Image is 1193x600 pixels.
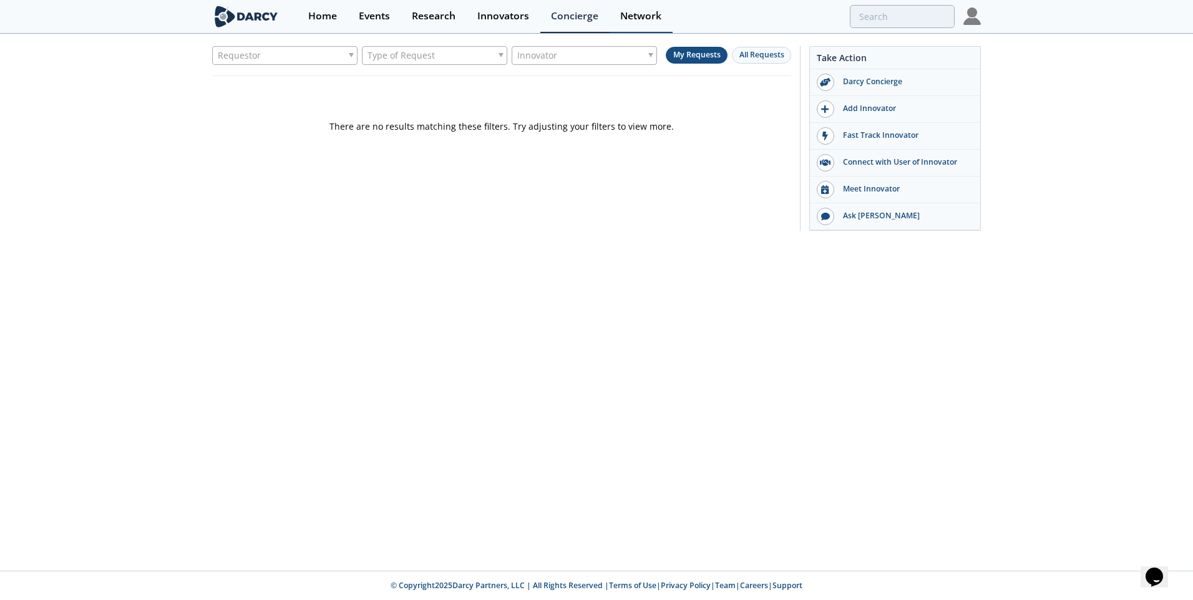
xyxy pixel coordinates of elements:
[1141,550,1181,588] iframe: chat widget
[212,46,358,65] div: Requestor
[834,183,974,195] div: Meet Innovator
[810,51,980,69] div: Take Action
[963,7,981,25] img: Profile
[732,47,791,64] button: All Requests
[715,580,736,591] a: Team
[834,103,974,114] div: Add Innovator
[834,76,974,87] div: Darcy Concierge
[135,580,1058,591] p: © Copyright 2025 Darcy Partners, LLC | All Rights Reserved | | | | |
[609,580,656,591] a: Terms of Use
[661,580,711,591] a: Privacy Policy
[834,157,974,168] div: Connect with User of Innovator
[739,49,784,60] span: All Requests
[362,46,507,65] div: Type of Request
[212,76,791,133] div: There are no results matching these filters. Try adjusting your filters to view more.
[620,11,661,21] div: Network
[666,47,728,64] button: My Requests
[308,11,337,21] div: Home
[477,11,529,21] div: Innovators
[740,580,768,591] a: Careers
[218,47,261,64] span: Requestor
[834,210,974,221] div: Ask [PERSON_NAME]
[772,580,802,591] a: Support
[212,6,280,27] img: logo-wide.svg
[850,5,955,28] input: Advanced Search
[517,47,557,64] span: Innovator
[368,47,435,64] span: Type of Request
[412,11,455,21] div: Research
[551,11,598,21] div: Concierge
[834,130,974,141] div: Fast Track Innovator
[359,11,390,21] div: Events
[512,46,657,65] div: Innovator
